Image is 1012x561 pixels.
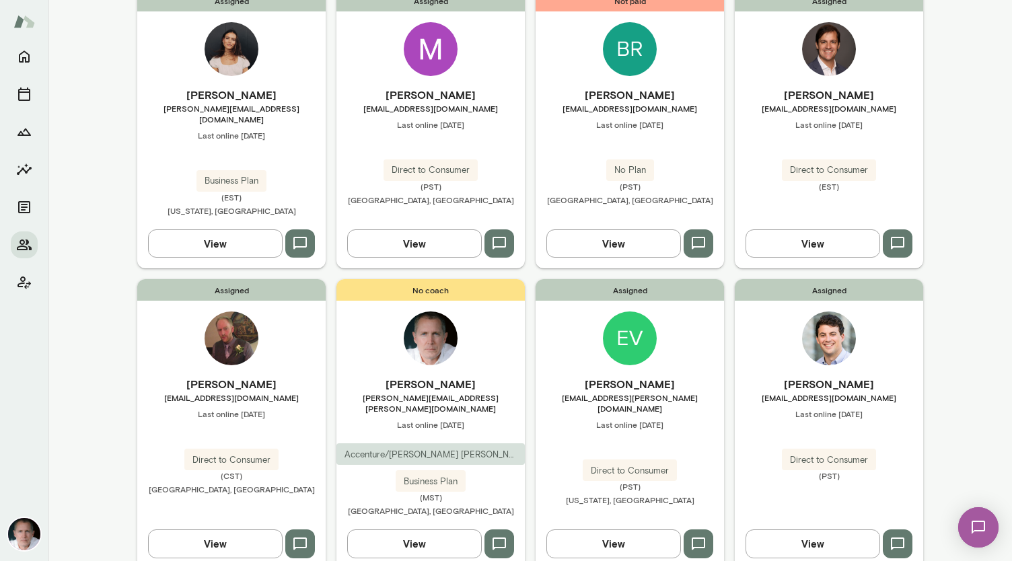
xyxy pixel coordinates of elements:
button: Documents [11,194,38,221]
span: [EMAIL_ADDRESS][PERSON_NAME][DOMAIN_NAME] [536,392,724,414]
span: Last online [DATE] [336,419,525,430]
span: [GEOGRAPHIC_DATA], [GEOGRAPHIC_DATA] [348,506,514,515]
span: Accenture/[PERSON_NAME] [PERSON_NAME]/Adobe/[PERSON_NAME]/Ticketmaster/Grindr/MedMen [336,448,525,461]
h6: [PERSON_NAME] [735,376,923,392]
button: Members [11,231,38,258]
span: Business Plan [396,475,466,488]
span: Last online [DATE] [735,119,923,130]
span: [EMAIL_ADDRESS][DOMAIN_NAME] [735,392,923,403]
span: (EST) [137,192,326,202]
span: Last online [DATE] [336,119,525,130]
h6: [PERSON_NAME] [336,87,525,103]
button: View [347,529,482,558]
span: No coach [336,279,525,301]
img: Brian Stanley [205,311,258,365]
span: [GEOGRAPHIC_DATA], [GEOGRAPHIC_DATA] [547,195,713,204]
span: Last online [DATE] [536,419,724,430]
button: Insights [11,156,38,183]
button: View [746,229,880,258]
span: [PERSON_NAME][EMAIL_ADDRESS][DOMAIN_NAME] [137,103,326,124]
span: Assigned [137,279,326,301]
span: Last online [DATE] [536,119,724,130]
img: Evan Roche [603,311,657,365]
button: View [148,529,283,558]
img: Jordan Stern [802,311,856,365]
span: [US_STATE], [GEOGRAPHIC_DATA] [566,495,694,504]
img: Mento [13,9,35,34]
h6: [PERSON_NAME] [536,87,724,103]
span: Last online [DATE] [735,408,923,419]
span: [EMAIL_ADDRESS][DOMAIN_NAME] [336,103,525,114]
span: (EST) [735,181,923,192]
span: (PST) [536,181,724,192]
span: Direct to Consumer [782,453,876,467]
img: Mike Lane [8,518,40,550]
h6: [PERSON_NAME] [137,87,326,103]
img: Brad Lookabaugh [603,22,657,76]
span: Assigned [536,279,724,301]
span: [US_STATE], [GEOGRAPHIC_DATA] [168,206,296,215]
button: Client app [11,269,38,296]
span: Last online [DATE] [137,408,326,419]
span: [GEOGRAPHIC_DATA], [GEOGRAPHIC_DATA] [348,195,514,204]
span: [PERSON_NAME][EMAIL_ADDRESS][PERSON_NAME][DOMAIN_NAME] [336,392,525,414]
span: (PST) [336,181,525,192]
button: View [746,529,880,558]
button: Home [11,43,38,70]
button: Growth Plan [11,118,38,145]
h6: [PERSON_NAME] [336,376,525,392]
span: Business Plan [196,174,266,188]
button: View [148,229,283,258]
span: (PST) [536,481,724,492]
span: (PST) [735,470,923,481]
span: No Plan [606,163,654,177]
h6: [PERSON_NAME] [735,87,923,103]
button: Sessions [11,81,38,108]
span: (MST) [336,492,525,502]
h6: [PERSON_NAME] [536,376,724,392]
img: Michael Ulin [404,22,458,76]
span: [EMAIL_ADDRESS][DOMAIN_NAME] [536,103,724,114]
button: View [546,529,681,558]
span: Direct to Consumer [384,163,478,177]
span: [GEOGRAPHIC_DATA], [GEOGRAPHIC_DATA] [149,484,315,494]
span: [EMAIL_ADDRESS][DOMAIN_NAME] [735,103,923,114]
span: Last online [DATE] [137,130,326,141]
button: View [546,229,681,258]
span: Direct to Consumer [583,464,677,478]
img: Mike Lane [404,311,458,365]
img: Luciano M [802,22,856,76]
span: Direct to Consumer [782,163,876,177]
h6: [PERSON_NAME] [137,376,326,392]
span: (CST) [137,470,326,481]
span: Direct to Consumer [184,453,279,467]
button: View [347,229,482,258]
span: Assigned [735,279,923,301]
span: [EMAIL_ADDRESS][DOMAIN_NAME] [137,392,326,403]
img: Emma Bates [205,22,258,76]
